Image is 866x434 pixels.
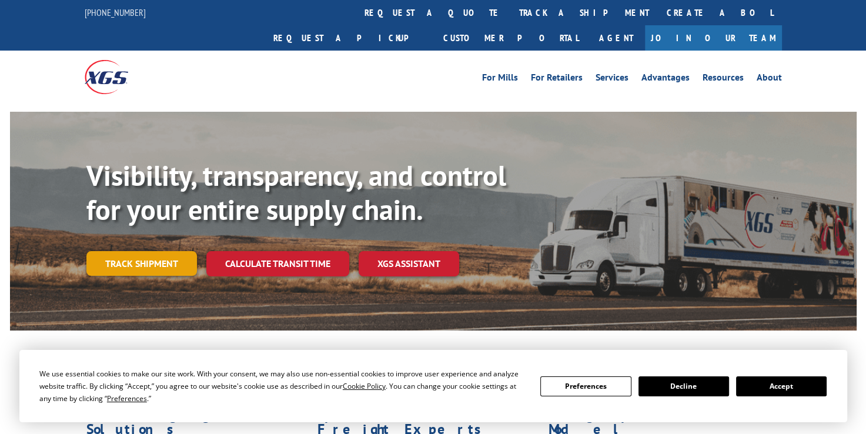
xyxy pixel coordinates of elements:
[596,73,628,86] a: Services
[206,251,349,276] a: Calculate transit time
[359,251,459,276] a: XGS ASSISTANT
[587,25,645,51] a: Agent
[703,73,744,86] a: Resources
[39,368,526,405] div: We use essential cookies to make our site work. With your consent, we may also use non-essential ...
[638,376,729,396] button: Decline
[85,6,146,18] a: [PHONE_NUMBER]
[19,350,847,422] div: Cookie Consent Prompt
[540,376,631,396] button: Preferences
[641,73,690,86] a: Advantages
[343,381,386,391] span: Cookie Policy
[265,25,434,51] a: Request a pickup
[482,73,518,86] a: For Mills
[645,25,782,51] a: Join Our Team
[531,73,583,86] a: For Retailers
[434,25,587,51] a: Customer Portal
[736,376,827,396] button: Accept
[86,157,506,228] b: Visibility, transparency, and control for your entire supply chain.
[86,251,197,276] a: Track shipment
[757,73,782,86] a: About
[107,393,147,403] span: Preferences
